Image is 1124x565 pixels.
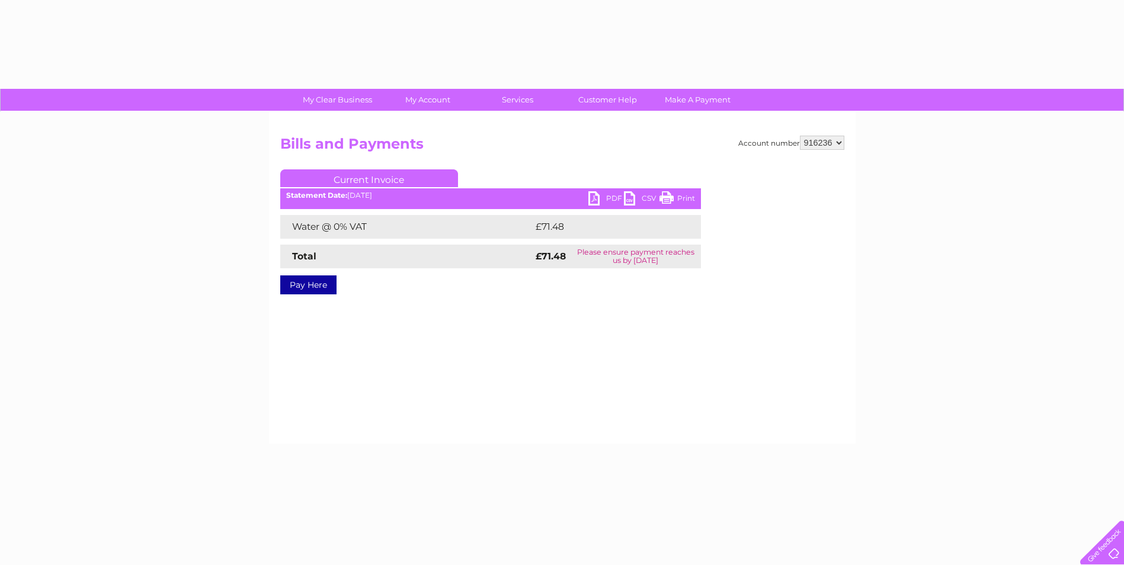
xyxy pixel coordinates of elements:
[624,191,659,208] a: CSV
[588,191,624,208] a: PDF
[469,89,566,111] a: Services
[659,191,695,208] a: Print
[649,89,747,111] a: Make A Payment
[280,169,458,187] a: Current Invoice
[533,215,676,239] td: £71.48
[536,251,566,262] strong: £71.48
[738,136,844,150] div: Account number
[280,275,337,294] a: Pay Here
[559,89,657,111] a: Customer Help
[286,191,347,200] b: Statement Date:
[280,191,701,200] div: [DATE]
[292,251,316,262] strong: Total
[280,136,844,158] h2: Bills and Payments
[571,245,701,268] td: Please ensure payment reaches us by [DATE]
[379,89,476,111] a: My Account
[289,89,386,111] a: My Clear Business
[280,215,533,239] td: Water @ 0% VAT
